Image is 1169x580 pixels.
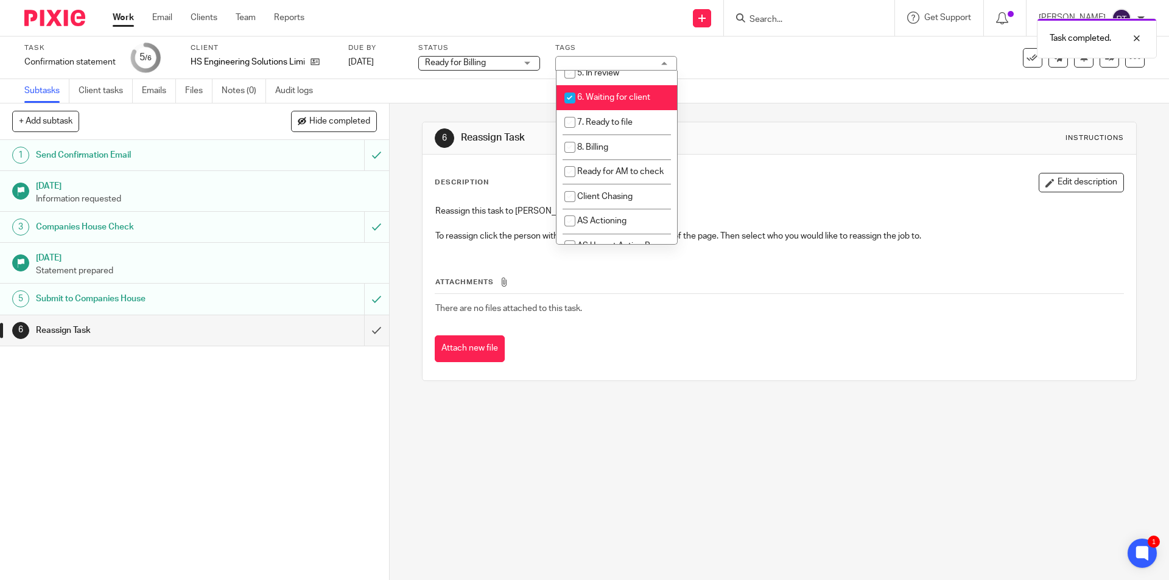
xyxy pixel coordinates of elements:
[36,177,377,192] h1: [DATE]
[435,128,454,148] div: 6
[185,79,212,103] a: Files
[577,118,633,127] span: 7. Ready to file
[36,265,377,277] p: Statement prepared
[36,321,247,340] h1: Reassign Task
[274,12,304,24] a: Reports
[12,147,29,164] div: 1
[79,79,133,103] a: Client tasks
[1112,9,1131,28] img: svg%3E
[12,290,29,307] div: 5
[191,12,217,24] a: Clients
[1148,536,1160,548] div: 1
[36,146,247,164] h1: Send Confirmation Email
[24,56,116,68] div: Confirmation statement
[12,111,79,131] button: + Add subtask
[418,43,540,53] label: Status
[142,79,176,103] a: Emails
[291,111,377,131] button: Hide completed
[1050,32,1111,44] p: Task completed.
[435,279,494,285] span: Attachments
[1065,133,1124,143] div: Instructions
[24,10,85,26] img: Pixie
[1039,173,1124,192] button: Edit description
[435,335,505,363] button: Attach new file
[275,79,322,103] a: Audit logs
[425,58,486,67] span: Ready for Billing
[12,218,29,236] div: 3
[577,143,608,152] span: 8. Billing
[348,58,374,66] span: [DATE]
[309,117,370,127] span: Hide completed
[191,43,333,53] label: Client
[577,69,619,77] span: 5. In review
[435,230,1123,242] p: To reassign click the person with the arrow icon in the top right of the page. Then select who yo...
[24,79,69,103] a: Subtasks
[139,51,152,65] div: 5
[577,217,627,225] span: AS Actioning
[36,193,377,205] p: Information requested
[435,178,489,187] p: Description
[191,56,304,68] p: HS Engineering Solutions Limited
[12,322,29,339] div: 6
[577,192,633,201] span: Client Chasing
[435,304,582,313] span: There are no files attached to this task.
[24,43,116,53] label: Task
[36,290,247,308] h1: Submit to Companies House
[113,12,134,24] a: Work
[435,205,1123,217] p: Reassign this task to [PERSON_NAME] for billing.
[577,167,664,176] span: Ready for AM to check
[577,242,660,250] span: AS Urgent Action Req
[236,12,256,24] a: Team
[348,43,403,53] label: Due by
[555,43,677,53] label: Tags
[577,93,650,102] span: 6. Waiting for client
[461,131,806,144] h1: Reassign Task
[36,218,247,236] h1: Companies House Check
[145,55,152,61] small: /6
[152,12,172,24] a: Email
[36,249,377,264] h1: [DATE]
[222,79,266,103] a: Notes (0)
